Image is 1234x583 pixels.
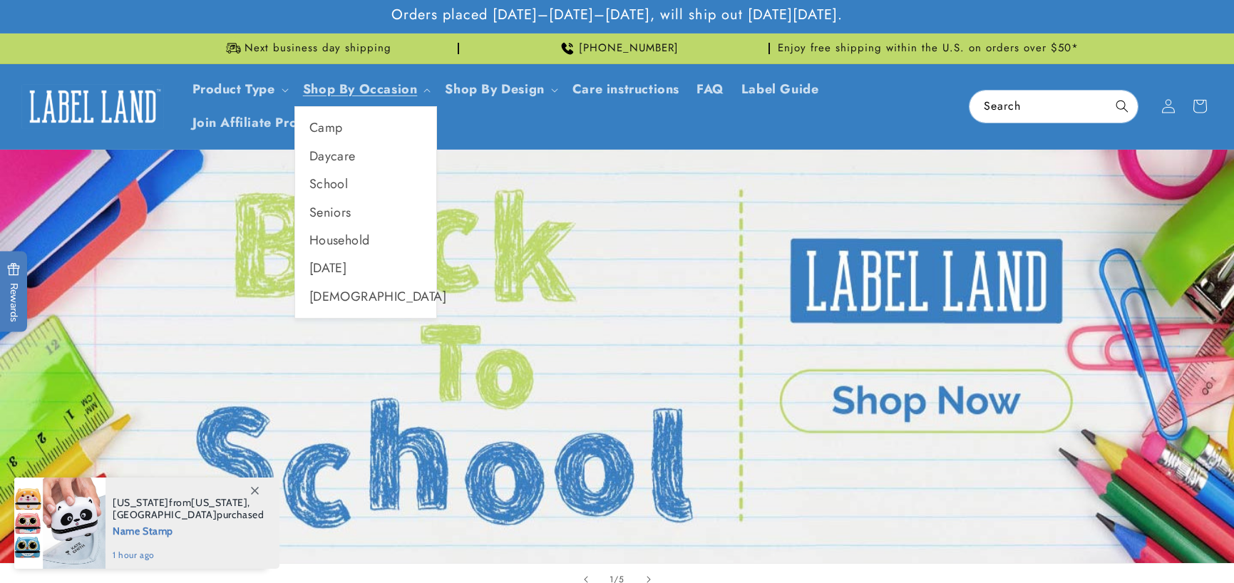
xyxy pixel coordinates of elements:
a: School [295,170,436,198]
span: Label Guide [741,81,819,98]
a: Join Affiliate Program [184,106,339,140]
span: FAQ [696,81,724,98]
span: Orders placed [DATE]–[DATE]–[DATE], will ship out [DATE][DATE]. [391,6,843,24]
summary: Shop By Occasion [294,73,437,106]
a: Label Land [16,79,170,134]
a: Seniors [295,199,436,227]
summary: Product Type [184,73,294,106]
span: [US_STATE] [113,496,169,509]
span: Shop By Occasion [303,81,418,98]
a: Household [295,227,436,254]
a: FAQ [688,73,733,106]
div: Announcement [154,33,459,63]
div: Announcement [465,33,770,63]
span: [PHONE_NUMBER] [579,41,679,56]
img: Label Land [21,84,164,128]
a: Camp [295,114,436,142]
a: [DATE] [295,254,436,282]
span: Rewards [7,263,21,322]
a: Label Guide [733,73,828,106]
span: Care instructions [572,81,679,98]
iframe: Gorgias live chat messenger [1091,522,1220,569]
a: Product Type [192,80,275,98]
span: [US_STATE] [191,496,247,509]
summary: Shop By Design [436,73,563,106]
a: [DEMOGRAPHIC_DATA] [295,283,436,311]
span: Enjoy free shipping within the U.S. on orders over $50* [778,41,1079,56]
span: from , purchased [113,497,264,521]
a: Shop By Design [445,80,544,98]
div: Announcement [776,33,1081,63]
button: Search [1106,91,1138,122]
span: [GEOGRAPHIC_DATA] [113,508,217,521]
span: Next business day shipping [245,41,391,56]
span: Join Affiliate Program [192,115,330,131]
a: Care instructions [564,73,688,106]
a: Daycare [295,143,436,170]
